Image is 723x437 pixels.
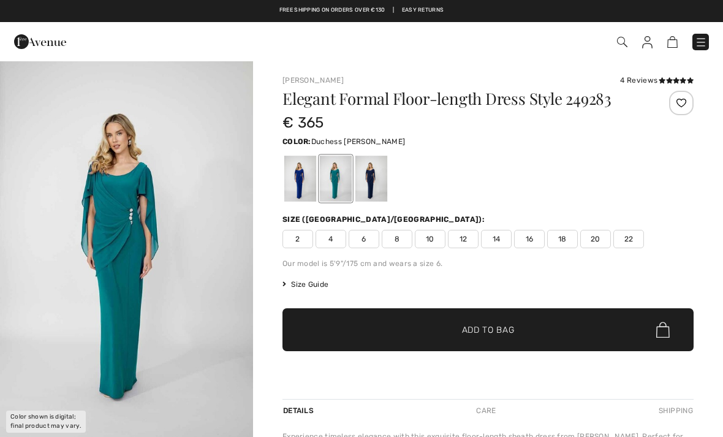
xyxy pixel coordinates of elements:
a: Easy Returns [402,6,444,15]
span: 8 [382,230,412,248]
div: Our model is 5'9"/175 cm and wears a size 6. [282,258,694,269]
span: € 365 [282,114,324,131]
img: Bag.svg [656,322,670,338]
div: Color shown is digital; final product may vary. [6,411,86,433]
div: Details [282,400,317,422]
button: Add to Bag [282,308,694,351]
a: Free shipping on orders over €130 [279,6,385,15]
a: 1ère Avenue [14,35,66,47]
div: Midnight [355,156,387,202]
div: Shipping [656,400,694,422]
span: 12 [448,230,479,248]
div: Care [466,400,506,422]
img: Shopping Bag [667,36,678,48]
span: 2 [282,230,313,248]
span: Duchess [PERSON_NAME] [311,137,405,146]
span: 6 [349,230,379,248]
img: Menu [695,36,707,48]
span: 22 [613,230,644,248]
span: 14 [481,230,512,248]
span: 10 [415,230,445,248]
span: Add to Bag [462,324,515,336]
img: My Info [642,36,653,48]
h1: Elegant Formal Floor-length Dress Style 249283 [282,91,625,107]
div: Size ([GEOGRAPHIC_DATA]/[GEOGRAPHIC_DATA]): [282,214,487,225]
span: Color: [282,137,311,146]
div: Imperial Blue [284,156,316,202]
span: | [393,6,394,15]
img: 1ère Avenue [14,29,66,54]
span: 4 [316,230,346,248]
a: [PERSON_NAME] [282,76,344,85]
span: 18 [547,230,578,248]
div: 4 Reviews [620,75,694,86]
span: 20 [580,230,611,248]
span: Size Guide [282,279,328,290]
img: Search [617,37,627,47]
div: Duchess green [320,156,352,202]
span: 16 [514,230,545,248]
